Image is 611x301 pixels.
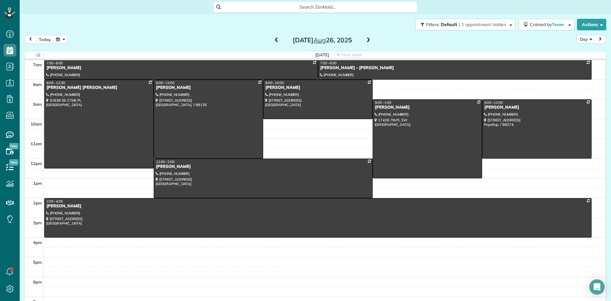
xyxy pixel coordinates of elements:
[577,35,595,44] button: Day
[375,100,391,105] span: 9:00 - 1:00
[46,81,65,85] span: 8:00 - 12:30
[375,105,480,110] div: [PERSON_NAME]
[484,100,503,105] span: 9:00 - 12:00
[46,61,63,65] span: 7:00 - 8:00
[441,22,458,27] span: Default
[36,35,54,44] button: today
[46,204,590,209] div: [PERSON_NAME]
[46,85,152,90] div: [PERSON_NAME] [PERSON_NAME]
[33,200,42,205] span: 2pm
[412,19,516,30] a: Filters: Default | 1 appointment hidden
[426,22,439,27] span: Filters:
[577,19,606,30] button: Actions
[283,37,362,44] h2: [DATE] 26, 2025
[265,81,284,85] span: 8:00 - 10:00
[33,102,42,107] span: 9am
[315,52,329,57] span: [DATE]
[9,143,18,149] span: New
[552,22,565,27] span: Team
[484,105,590,110] div: [PERSON_NAME]
[9,159,18,166] span: New
[33,279,42,284] span: 6pm
[589,279,605,295] div: Open Intercom Messenger
[320,61,337,65] span: 7:00 - 8:00
[31,161,42,166] span: 12pm
[265,85,371,90] div: [PERSON_NAME]
[31,141,42,146] span: 11am
[156,164,371,169] div: [PERSON_NAME]
[33,240,42,245] span: 4pm
[33,220,42,225] span: 3pm
[313,36,326,44] span: Aug
[519,19,574,30] button: Colored byTeam
[46,199,63,204] span: 2:00 - 4:00
[156,85,261,90] div: [PERSON_NAME]
[320,65,590,71] div: [PERSON_NAME] - [PERSON_NAME]
[31,121,42,126] span: 10am
[459,22,506,27] span: | 1 appointment hidden
[341,52,362,57] span: View week
[33,82,42,87] span: 8am
[33,181,42,186] span: 1pm
[156,81,174,85] span: 8:00 - 12:00
[33,260,42,265] span: 5pm
[530,22,566,27] span: Colored by
[25,35,37,44] button: prev
[416,19,516,30] button: Filters: Default | 1 appointment hidden
[156,160,174,164] span: 12:00 - 2:00
[33,62,42,67] span: 7am
[594,35,606,44] button: next
[46,65,316,71] div: [PERSON_NAME]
